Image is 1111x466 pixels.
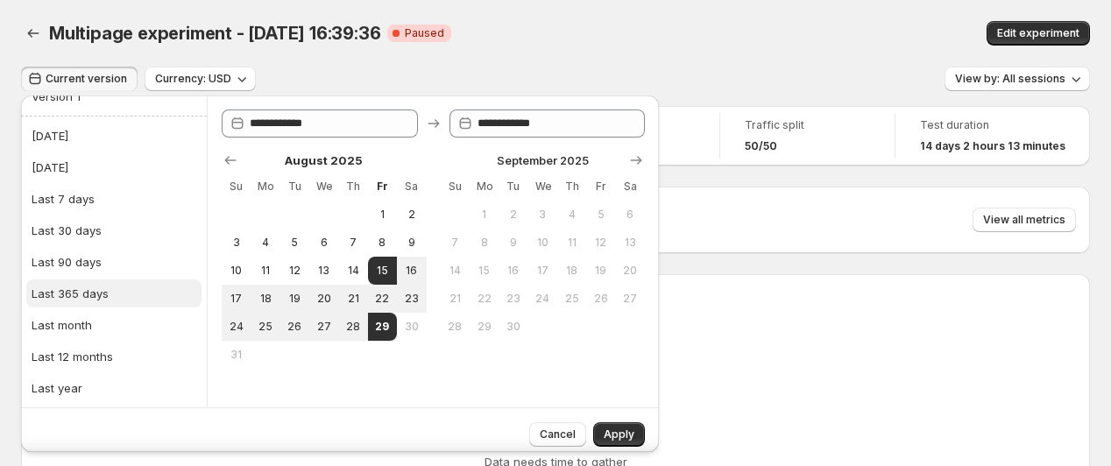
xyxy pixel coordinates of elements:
span: 28 [345,320,360,334]
button: Friday September 26 2025 [586,285,615,313]
span: 15 [477,264,492,278]
span: 10 [229,264,244,278]
th: Wednesday [528,173,557,201]
button: Monday September 29 2025 [470,313,499,341]
span: 17 [535,264,550,278]
span: 23 [404,292,419,306]
span: Multipage experiment - [DATE] 16:39:36 [49,23,380,44]
span: 26 [593,292,608,306]
button: Sunday August 10 2025 [222,257,251,285]
div: Last 365 days [32,285,109,302]
button: Saturday August 9 2025 [397,229,426,257]
span: 2 [506,208,520,222]
button: Show next month, October 2025 [624,148,648,173]
span: 6 [316,236,331,250]
span: 14 [448,264,463,278]
span: 8 [477,236,492,250]
span: 31 [229,348,244,362]
button: Last 12 months [26,342,202,371]
button: Tuesday September 9 2025 [499,229,527,257]
button: Saturday September 20 2025 [616,257,645,285]
span: View by: All sessions [955,72,1065,86]
span: 7 [345,236,360,250]
button: View by: All sessions [945,67,1090,91]
span: 26 [287,320,302,334]
button: Monday August 18 2025 [251,285,280,313]
button: Sunday September 7 2025 [441,229,470,257]
span: 6 [623,208,638,222]
span: 3 [535,208,550,222]
button: Monday August 11 2025 [251,257,280,285]
span: View all metrics [983,213,1065,227]
div: Last 7 days [32,190,95,208]
button: Wednesday August 20 2025 [309,285,338,313]
span: 2 [404,208,419,222]
span: Fr [593,180,608,194]
span: Tu [506,180,520,194]
button: Sunday September 21 2025 [441,285,470,313]
span: 24 [229,320,244,334]
span: We [535,180,550,194]
span: 10 [535,236,550,250]
button: Tuesday September 30 2025 [499,313,527,341]
button: Thursday August 21 2025 [338,285,367,313]
button: Sunday August 31 2025 [222,341,251,369]
button: Back [21,21,46,46]
button: Last 30 days [26,216,202,244]
span: 3 [229,236,244,250]
span: 1 [477,208,492,222]
span: 11 [258,264,272,278]
button: Thursday August 28 2025 [338,313,367,341]
button: Tuesday September 23 2025 [499,285,527,313]
th: Tuesday [280,173,309,201]
button: Saturday August 16 2025 [397,257,426,285]
th: Monday [470,173,499,201]
button: Sunday September 14 2025 [441,257,470,285]
button: Friday September 5 2025 [586,201,615,229]
button: Apply [593,422,645,447]
th: Friday [586,173,615,201]
button: Friday September 19 2025 [586,257,615,285]
button: Friday August 8 2025 [368,229,397,257]
button: Last year [26,374,202,402]
div: [DATE] [32,127,68,145]
button: Monday August 4 2025 [251,229,280,257]
span: 22 [375,292,390,306]
div: Version 1 [32,88,81,105]
button: Monday September 8 2025 [470,229,499,257]
span: 21 [345,292,360,306]
th: Sunday [441,173,470,201]
button: Currency: USD [145,67,256,91]
span: Fr [375,180,390,194]
button: Friday August 22 2025 [368,285,397,313]
span: 4 [258,236,272,250]
span: 13 [623,236,638,250]
button: Saturday September 27 2025 [616,285,645,313]
span: Current version [46,72,127,86]
span: Tu [287,180,302,194]
span: 29 [477,320,492,334]
th: Monday [251,173,280,201]
span: Cancel [540,427,576,441]
th: Thursday [338,173,367,201]
span: 8 [375,236,390,250]
th: Friday [368,173,397,201]
button: Monday September 15 2025 [470,257,499,285]
span: 22 [477,292,492,306]
span: 27 [623,292,638,306]
button: Monday September 22 2025 [470,285,499,313]
button: Thursday August 7 2025 [338,229,367,257]
button: Friday September 12 2025 [586,229,615,257]
span: Traffic split [745,118,870,132]
span: 21 [448,292,463,306]
span: 18 [258,292,272,306]
span: 11 [564,236,579,250]
span: 24 [535,292,550,306]
span: 27 [316,320,331,334]
span: 5 [287,236,302,250]
span: Paused [405,26,444,40]
button: Version 1 [26,82,195,110]
button: Monday September 1 2025 [470,201,499,229]
span: 19 [287,292,302,306]
button: Cancel [529,422,586,447]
